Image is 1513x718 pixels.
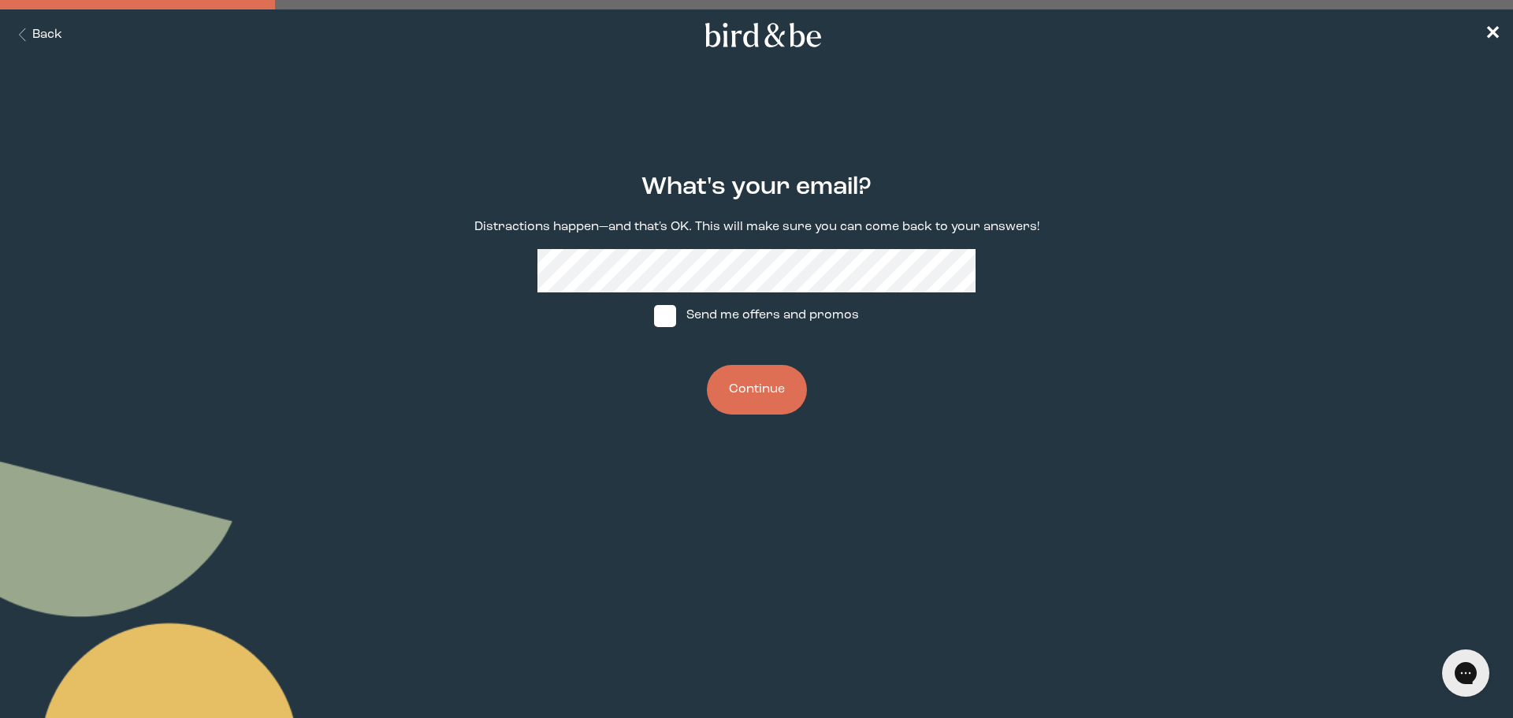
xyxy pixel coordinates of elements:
button: Continue [707,365,807,415]
span: ✕ [1485,25,1500,44]
a: ✕ [1485,21,1500,49]
h2: What's your email? [641,169,872,206]
button: Back Button [13,26,62,44]
label: Send me offers and promos [639,292,874,340]
iframe: Gorgias live chat messenger [1434,644,1497,702]
p: Distractions happen—and that's OK. This will make sure you can come back to your answers! [474,218,1039,236]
